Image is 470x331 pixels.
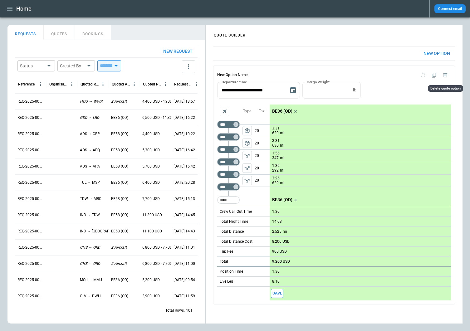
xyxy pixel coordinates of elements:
[37,80,45,88] button: Reference column menu
[17,164,44,169] p: REQ-2025-000248
[272,143,279,148] p: 630
[7,25,44,40] button: REQUESTS
[217,171,240,178] div: Too short
[174,196,195,202] p: [DATE] 15:13
[206,41,463,309] div: scrollable content
[242,163,252,173] button: left aligned
[111,196,128,202] p: BE58 (OD)
[242,139,252,148] button: left aligned
[17,115,44,120] p: REQ-2025-000251
[242,139,252,148] span: Type of sector
[142,229,162,234] p: 11,100 USD
[142,277,160,283] p: 5,200 USD
[272,130,279,136] p: 629
[270,105,451,300] div: scrollable content
[271,289,283,298] span: Save this aircraft quote and copy details to clipboard
[142,245,180,250] p: 6,800 USD - 7,700 USD
[142,164,160,169] p: 5,700 USD
[111,277,128,283] p: BE36 (OD)
[142,212,162,218] p: 11,300 USD
[283,229,287,234] p: mi
[17,229,44,234] p: REQ-2025-000244
[272,109,292,114] p: BE36 (OD)
[242,126,252,135] button: left aligned
[244,128,250,134] span: package_2
[280,155,284,161] p: mi
[111,115,128,120] p: BE36 (OD)
[17,261,44,266] p: REQ-2025-000242
[220,260,228,264] h6: Total
[112,82,130,86] div: Quoted Aircraft
[272,151,280,156] p: 1:56
[80,164,100,169] p: ADS → APA
[220,269,243,274] p: Position Time
[280,130,284,136] p: mi
[242,151,252,160] button: left aligned
[17,196,44,202] p: REQ-2025-000246
[272,139,280,143] p: 3:31
[217,196,240,204] div: Too short
[80,148,100,153] p: ADS → ABQ
[17,294,44,299] p: REQ-2025-000240
[174,164,195,169] p: [DATE] 15:42
[80,245,100,250] p: CHS → ORD
[220,279,233,284] p: Live Leg
[68,80,76,88] button: Organisation column menu
[17,277,44,283] p: REQ-2025-000241
[142,99,180,104] p: 4,400 USD - 4,900 USD
[419,47,455,60] button: New Option
[272,229,282,234] p: 2,525
[255,150,270,162] p: 20
[111,261,127,266] p: 2 Aircraft
[434,4,466,13] button: Connect email
[255,162,270,174] p: 20
[272,219,282,224] p: 14:03
[186,308,193,313] p: 101
[60,63,85,69] div: Created By
[220,239,252,244] p: Total Distance Cost
[272,239,290,244] p: 8,206 USD
[220,249,233,254] p: Trip Fee
[272,180,279,186] p: 629
[242,176,252,185] button: left aligned
[142,261,180,266] p: 6,800 USD - 7,700 USD
[242,151,252,160] span: Type of sector
[80,277,102,283] p: MQJ → MMU
[280,168,284,173] p: mi
[99,80,107,88] button: Quoted Route column menu
[220,209,252,214] p: Crew Call Out Time
[244,140,250,146] span: package_2
[142,294,160,299] p: 3,900 USD
[17,99,44,104] p: REQ-2025-000252
[217,158,240,166] div: Not found
[206,27,253,41] h4: QUOTE BUILDER
[174,115,195,120] p: [DATE] 16:22
[80,212,100,218] p: IND → TDW
[220,229,244,234] p: Total Distance
[174,212,195,218] p: [DATE] 14:45
[111,99,127,104] p: 2 Aircraft
[174,180,195,185] p: [DATE] 20:28
[44,25,75,40] button: QUOTES
[182,60,195,73] button: more
[80,180,100,185] p: TUL → MSP
[222,79,247,85] label: Departure time
[280,180,284,186] p: mi
[255,137,270,149] p: 20
[353,87,356,93] p: lb
[165,308,185,313] p: Total Rows:
[242,176,252,185] span: Type of sector
[272,279,280,284] p: 8:10
[217,70,247,81] h6: New Option Name
[111,245,127,250] p: 2 Aircraft
[80,115,99,120] p: GSO → LRD
[142,196,160,202] p: 7,700 USD
[81,82,99,86] div: Quoted Route
[80,131,100,137] p: ADS → CRP
[272,197,292,202] p: BE36 (OD)
[272,209,280,214] p: 1:30
[80,229,128,234] p: IND → [GEOGRAPHIC_DATA]
[111,131,128,137] p: BE58 (OD)
[259,109,266,114] p: Taxi
[417,70,428,81] span: Reset quote option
